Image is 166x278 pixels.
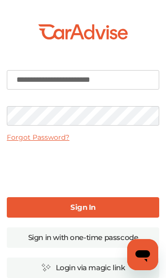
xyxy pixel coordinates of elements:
[38,24,128,39] img: CarAdvise-Logo.a185816e.svg
[7,133,69,142] a: Forgot Password?
[7,197,159,218] a: Sign In
[70,203,96,212] b: Sign In
[127,239,158,270] iframe: Botón para iniciar la ventana de mensajería
[9,149,157,187] iframe: reCAPTCHA
[41,263,51,272] img: magic_icon.32c66aac.svg
[7,258,159,278] a: Login via magic link
[7,227,159,248] a: Sign in with one-time passcode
